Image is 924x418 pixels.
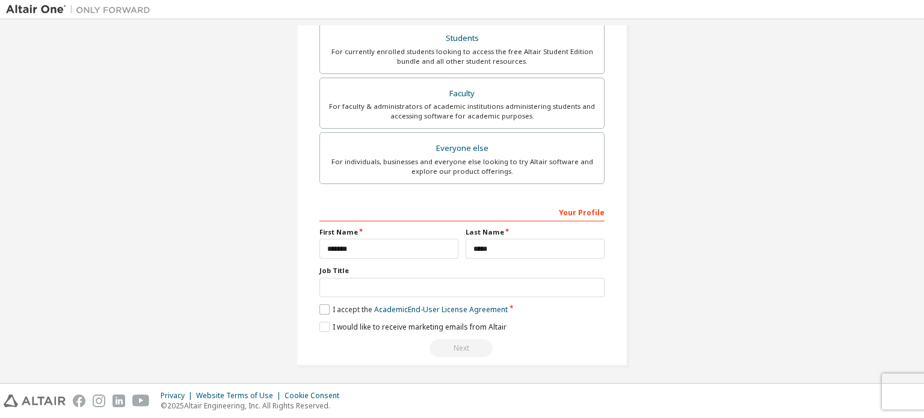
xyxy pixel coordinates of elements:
[112,395,125,407] img: linkedin.svg
[285,391,346,401] div: Cookie Consent
[161,391,196,401] div: Privacy
[319,227,458,237] label: First Name
[93,395,105,407] img: instagram.svg
[374,304,508,315] a: Academic End-User License Agreement
[327,30,597,47] div: Students
[327,85,597,102] div: Faculty
[319,202,605,221] div: Your Profile
[327,47,597,66] div: For currently enrolled students looking to access the free Altair Student Edition bundle and all ...
[319,266,605,275] label: Job Title
[327,157,597,176] div: For individuals, businesses and everyone else looking to try Altair software and explore our prod...
[319,322,507,332] label: I would like to receive marketing emails from Altair
[161,401,346,411] p: © 2025 Altair Engineering, Inc. All Rights Reserved.
[6,4,156,16] img: Altair One
[327,102,597,121] div: For faculty & administrators of academic institutions administering students and accessing softwa...
[466,227,605,237] label: Last Name
[319,304,508,315] label: I accept the
[196,391,285,401] div: Website Terms of Use
[4,395,66,407] img: altair_logo.svg
[132,395,150,407] img: youtube.svg
[319,339,605,357] div: Read and acccept EULA to continue
[73,395,85,407] img: facebook.svg
[327,140,597,157] div: Everyone else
